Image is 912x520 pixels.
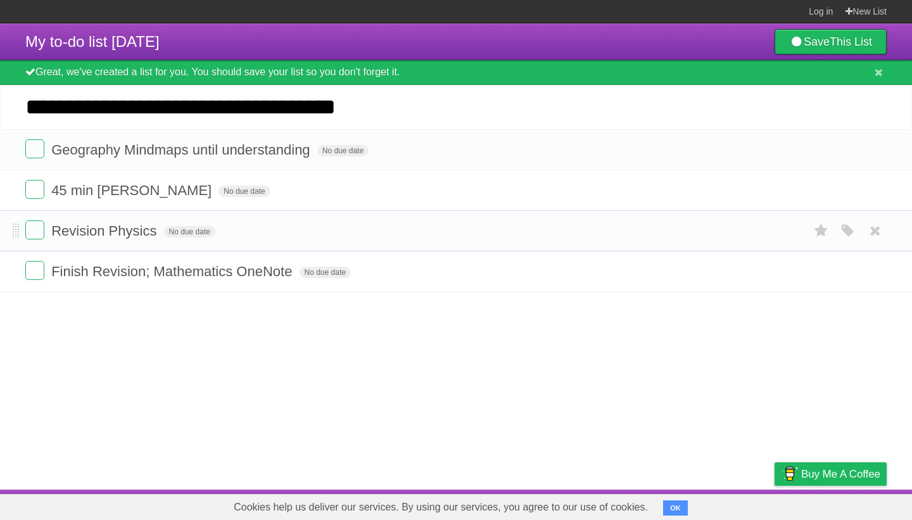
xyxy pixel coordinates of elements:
span: Cookies help us deliver our services. By using our services, you agree to our use of cookies. [221,495,661,520]
span: No due date [300,267,351,278]
span: No due date [317,145,369,156]
span: 45 min [PERSON_NAME] [51,182,215,198]
span: Buy me a coffee [801,463,880,485]
span: No due date [164,226,215,238]
a: Suggest a feature [807,493,887,517]
span: Geography Mindmaps until understanding [51,142,313,158]
a: Terms [715,493,743,517]
span: No due date [218,186,270,197]
span: Revision Physics [51,223,160,239]
img: Buy me a coffee [781,463,798,485]
span: Finish Revision; Mathematics OneNote [51,263,295,279]
label: Done [25,180,44,199]
a: Buy me a coffee [775,462,887,486]
label: Done [25,261,44,280]
a: Privacy [758,493,791,517]
label: Done [25,220,44,239]
label: Done [25,139,44,158]
span: My to-do list [DATE] [25,33,160,50]
a: About [606,493,633,517]
button: OK [663,500,688,516]
a: Developers [648,493,699,517]
label: Star task [809,220,833,241]
b: This List [830,35,872,48]
a: SaveThis List [775,29,887,54]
